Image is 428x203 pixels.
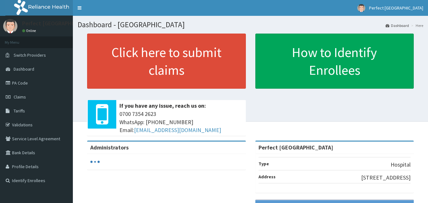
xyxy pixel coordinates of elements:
[22,29,37,33] a: Online
[134,126,221,134] a: [EMAIL_ADDRESS][DOMAIN_NAME]
[259,161,269,167] b: Type
[14,52,46,58] span: Switch Providers
[14,108,25,114] span: Tariffs
[3,19,17,33] img: User Image
[90,144,129,151] b: Administrators
[22,21,95,26] p: Perfect [GEOGRAPHIC_DATA]
[369,5,423,11] span: Perfect [GEOGRAPHIC_DATA]
[119,102,206,109] b: If you have any issue, reach us on:
[386,23,409,28] a: Dashboard
[391,161,411,169] p: Hospital
[361,174,411,182] p: [STREET_ADDRESS]
[14,94,26,100] span: Claims
[357,4,365,12] img: User Image
[259,144,333,151] strong: Perfect [GEOGRAPHIC_DATA]
[255,34,414,89] a: How to Identify Enrollees
[14,66,34,72] span: Dashboard
[87,34,246,89] a: Click here to submit claims
[78,21,423,29] h1: Dashboard - [GEOGRAPHIC_DATA]
[259,174,276,180] b: Address
[119,110,243,134] span: 0700 7354 2623 WhatsApp: [PHONE_NUMBER] Email:
[410,23,423,28] li: Here
[90,157,100,167] svg: audio-loading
